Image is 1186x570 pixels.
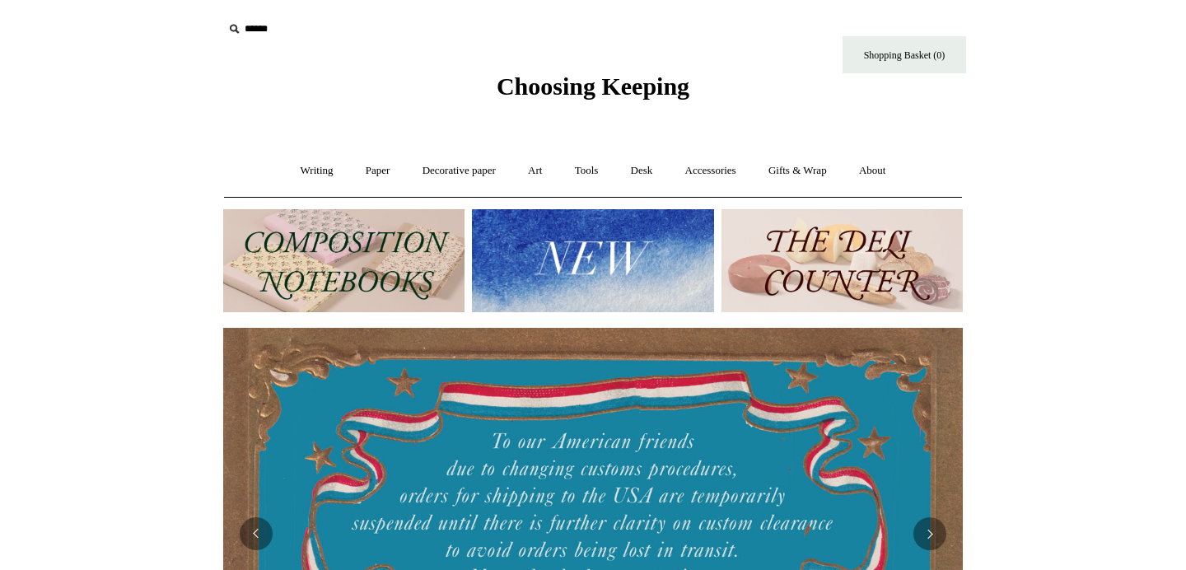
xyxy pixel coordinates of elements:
img: The Deli Counter [721,209,963,312]
a: Choosing Keeping [497,86,689,97]
a: Tools [560,149,614,193]
img: 202302 Composition ledgers.jpg__PID:69722ee6-fa44-49dd-a067-31375e5d54ec [223,209,465,312]
button: Previous [240,517,273,550]
a: Paper [351,149,405,193]
a: Accessories [670,149,751,193]
a: Shopping Basket (0) [843,36,966,73]
button: Next [913,517,946,550]
a: Desk [616,149,668,193]
a: Art [513,149,557,193]
img: New.jpg__PID:f73bdf93-380a-4a35-bcfe-7823039498e1 [472,209,713,312]
a: Writing [286,149,348,193]
span: Choosing Keeping [497,72,689,100]
a: Gifts & Wrap [754,149,842,193]
a: About [844,149,901,193]
a: Decorative paper [408,149,511,193]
